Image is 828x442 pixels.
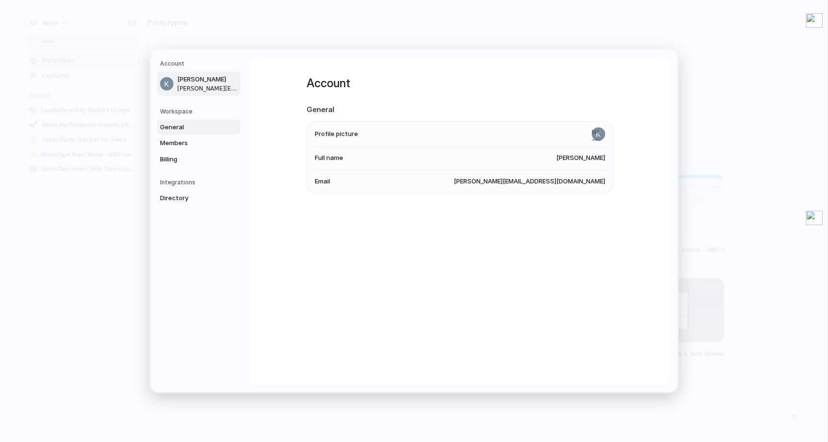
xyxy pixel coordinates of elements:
[157,136,241,151] a: Members
[160,107,241,116] h5: Workspace
[160,138,221,148] span: Members
[160,193,221,203] span: Directory
[160,155,221,164] span: Billing
[307,75,613,92] h1: Account
[177,84,239,93] span: [PERSON_NAME][EMAIL_ADDRESS][DOMAIN_NAME]
[315,153,343,163] span: Full name
[454,177,605,186] span: [PERSON_NAME][EMAIL_ADDRESS][DOMAIN_NAME]
[157,72,241,96] a: [PERSON_NAME][PERSON_NAME][EMAIL_ADDRESS][DOMAIN_NAME]
[177,75,239,84] span: [PERSON_NAME]
[315,177,330,186] span: Email
[556,153,605,163] span: [PERSON_NAME]
[160,123,221,132] span: General
[307,104,613,115] h2: General
[157,120,241,135] a: General
[160,178,241,187] h5: Integrations
[157,191,241,206] a: Directory
[315,129,358,139] span: Profile picture
[160,59,241,68] h5: Account
[157,152,241,167] a: Billing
